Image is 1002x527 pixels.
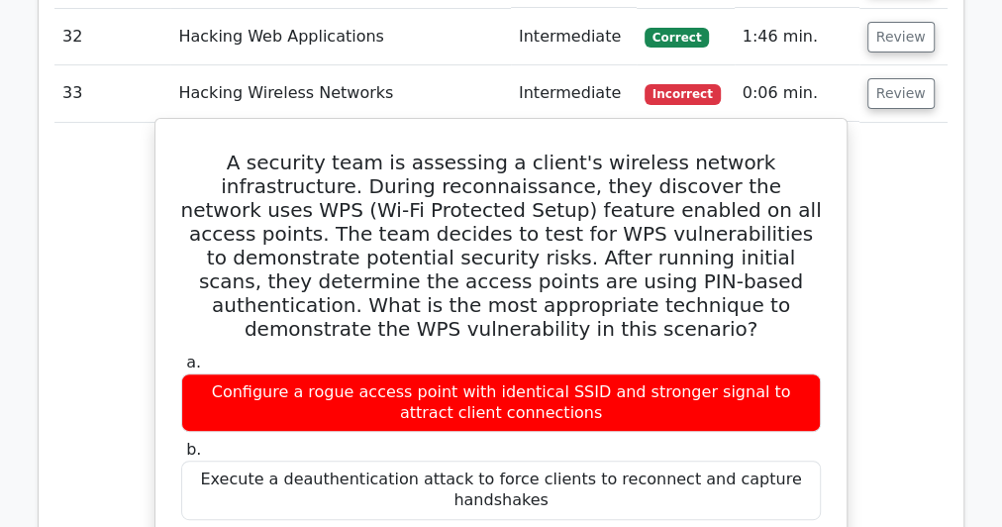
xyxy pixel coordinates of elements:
[867,78,935,109] button: Review
[54,65,170,122] td: 33
[645,84,721,104] span: Incorrect
[511,9,637,65] td: Intermediate
[170,9,510,65] td: Hacking Web Applications
[186,440,201,459] span: b.
[179,151,823,341] h5: A security team is assessing a client's wireless network infrastructure. During reconnaissance, t...
[645,28,709,48] span: Correct
[511,65,637,122] td: Intermediate
[181,461,821,520] div: Execute a deauthentication attack to force clients to reconnect and capture handshakes
[186,353,201,371] span: a.
[54,9,170,65] td: 32
[735,65,859,122] td: 0:06 min.
[867,22,935,53] button: Review
[735,9,859,65] td: 1:46 min.
[170,65,510,122] td: Hacking Wireless Networks
[181,373,821,433] div: Configure a rogue access point with identical SSID and stronger signal to attract client connections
